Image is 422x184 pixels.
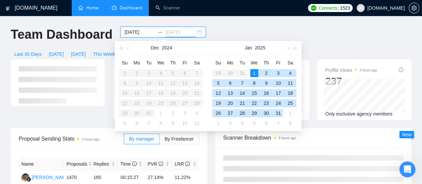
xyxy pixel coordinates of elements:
[49,50,64,58] span: [DATE]
[236,57,248,68] th: Tu
[402,132,411,137] span: New
[224,98,236,108] td: 2025-01-20
[66,160,87,168] span: Proposals
[212,108,224,118] td: 2025-01-26
[262,119,270,127] div: 6
[164,136,193,142] span: By Freelancer
[272,118,284,128] td: 2025-02-07
[212,78,224,88] td: 2025-01-05
[214,99,222,107] div: 19
[286,99,294,107] div: 25
[236,118,248,128] td: 2025-02-04
[143,118,155,128] td: 2025-01-07
[260,68,272,78] td: 2025-01-02
[272,68,284,78] td: 2025-01-03
[286,79,294,87] div: 11
[359,68,377,72] time: 3 hours ago
[272,57,284,68] th: Fr
[248,78,260,88] td: 2025-01-08
[226,79,234,87] div: 6
[262,89,270,97] div: 16
[286,69,294,77] div: 4
[133,119,141,127] div: 6
[191,57,203,68] th: Sa
[274,119,282,127] div: 7
[260,118,272,128] td: 2025-02-06
[214,89,222,97] div: 12
[250,119,258,127] div: 5
[340,4,350,12] span: 1523
[319,4,339,12] span: Connects:
[224,108,236,118] td: 2025-01-27
[238,109,246,117] div: 28
[191,118,203,128] td: 2025-01-11
[181,119,189,127] div: 10
[157,29,163,35] span: swap-right
[179,118,191,128] td: 2025-01-10
[179,108,191,118] td: 2025-01-03
[26,177,31,182] img: gigradar-bm.png
[311,5,316,11] img: upwork-logo.png
[284,108,296,118] td: 2025-02-01
[274,79,282,87] div: 10
[214,109,222,117] div: 26
[250,69,258,77] div: 1
[120,161,136,167] span: Time
[245,41,252,54] button: Jan
[399,161,415,177] iframe: Intercom live chat
[13,13,24,23] img: logo
[167,57,179,68] th: Th
[45,49,67,59] button: [DATE]
[248,118,260,128] td: 2025-02-05
[151,41,159,54] button: Dec
[155,57,167,68] th: We
[212,88,224,98] td: 2025-01-12
[14,118,61,125] span: Поиск по статьям
[409,5,419,11] span: setting
[71,11,85,24] img: Profile image for Viktor
[248,57,260,68] th: We
[279,136,296,140] time: 3 hours ago
[226,89,234,97] div: 13
[185,161,190,166] span: info-circle
[272,78,284,88] td: 2025-01-10
[260,108,272,118] td: 2025-01-30
[167,108,179,118] td: 2025-01-02
[214,119,222,127] div: 2
[284,118,296,128] td: 2025-02-08
[212,118,224,128] td: 2025-02-02
[224,78,236,88] td: 2025-01-06
[284,68,296,78] td: 2025-01-04
[169,109,177,117] div: 2
[274,109,282,117] div: 31
[212,57,224,68] th: Su
[250,89,258,97] div: 15
[191,108,203,118] td: 2025-01-04
[325,75,377,87] div: 237
[238,119,246,127] div: 4
[181,109,189,117] div: 3
[250,109,258,117] div: 29
[115,11,127,23] div: Закрыть
[11,49,45,59] button: Last 30 Days
[131,57,143,68] th: Mo
[236,88,248,98] td: 2025-01-14
[286,89,294,97] div: 18
[226,99,234,107] div: 20
[409,3,419,13] button: setting
[157,109,165,117] div: 1
[21,174,70,180] a: SH[PERSON_NAME]
[82,138,99,141] time: 3 hours ago
[174,161,190,167] span: LRR
[119,118,131,128] td: 2025-01-05
[7,90,127,108] div: Задать вопрос
[224,88,236,98] td: 2025-01-13
[179,57,191,68] th: Fr
[223,134,404,142] span: Scanner Breakdown
[262,109,270,117] div: 30
[284,88,296,98] td: 2025-01-18
[147,161,163,167] span: PVR
[67,49,89,59] button: [DATE]
[286,109,294,117] div: 1
[250,79,258,87] div: 8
